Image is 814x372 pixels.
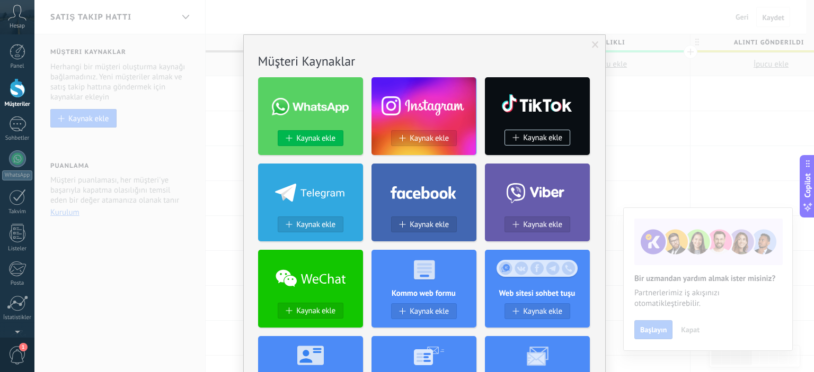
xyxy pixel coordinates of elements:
span: Hesap [10,23,25,30]
div: WhatsApp [2,170,32,180]
div: Posta [2,280,33,287]
button: Kaynak ekle [505,216,570,232]
span: Kaynak ekle [296,306,335,315]
h2: Müşteri Kaynaklar [258,53,591,69]
div: Listeler [2,246,33,252]
button: Kaynak ekle [505,303,570,319]
span: Copilot [802,173,813,197]
button: Kaynak ekle [505,130,570,146]
span: Kaynak ekle [296,220,335,229]
div: Takvim [2,208,33,215]
span: Kaynak ekle [410,220,449,229]
div: Sohbetler [2,135,33,142]
span: 1 [19,343,28,351]
button: Kaynak ekle [391,130,457,146]
span: Kaynak ekle [523,133,562,142]
span: Kaynak ekle [410,134,449,143]
span: Kaynak ekle [410,307,449,316]
span: Kaynak ekle [523,307,562,316]
button: Kaynak ekle [278,130,343,146]
button: Kaynak ekle [391,303,457,319]
h4: Kommo web formu [371,288,476,298]
span: Kaynak ekle [296,134,335,143]
span: Kaynak ekle [523,220,562,229]
button: Kaynak ekle [278,216,343,232]
div: Müşteriler [2,101,33,108]
button: Kaynak ekle [391,216,457,232]
div: İstatistikler [2,314,33,321]
div: Panel [2,63,33,70]
h4: Web sitesi sohbet tuşu [485,288,590,298]
button: Kaynak ekle [278,303,343,319]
